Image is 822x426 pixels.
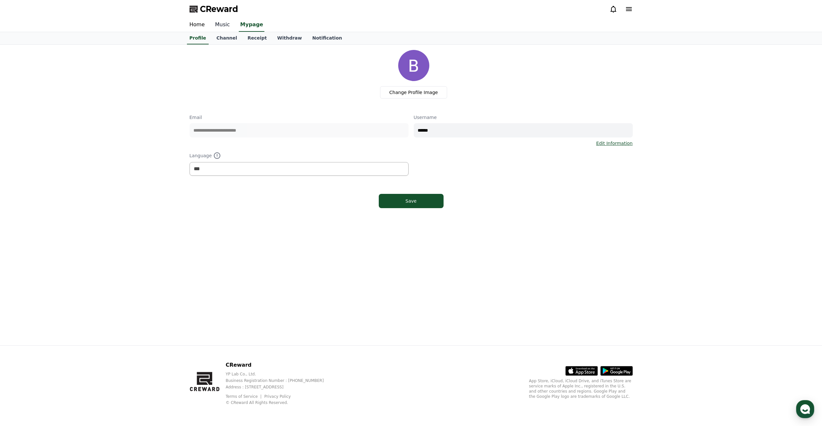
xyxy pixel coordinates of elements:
[17,215,28,220] span: Home
[264,394,291,399] a: Privacy Policy
[200,4,238,14] span: CReward
[242,32,272,44] a: Receipt
[84,206,124,222] a: Settings
[307,32,347,44] a: Notification
[272,32,307,44] a: Withdraw
[190,114,409,121] p: Email
[414,114,633,121] p: Username
[226,372,334,377] p: YP Lab Co., Ltd.
[184,18,210,32] a: Home
[226,361,334,369] p: CReward
[187,32,209,44] a: Profile
[226,378,334,383] p: Business Registration Number : [PHONE_NUMBER]
[43,206,84,222] a: Messages
[190,4,238,14] a: CReward
[239,18,264,32] a: Mypage
[380,86,447,99] label: Change Profile Image
[96,215,112,220] span: Settings
[2,206,43,222] a: Home
[398,50,429,81] img: profile_image
[226,394,262,399] a: Terms of Service
[190,152,409,160] p: Language
[596,140,633,147] a: Edit Information
[210,18,235,32] a: Music
[226,385,334,390] p: Address : [STREET_ADDRESS]
[529,378,633,399] p: App Store, iCloud, iCloud Drive, and iTunes Store are service marks of Apple Inc., registered in ...
[392,198,431,204] div: Save
[211,32,242,44] a: Channel
[54,216,73,221] span: Messages
[379,194,444,208] button: Save
[226,400,334,405] p: © CReward All Rights Reserved.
